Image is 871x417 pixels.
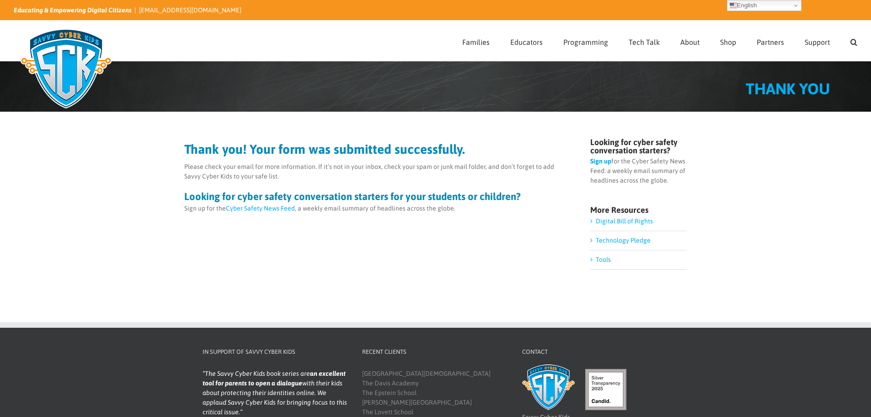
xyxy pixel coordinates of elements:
[184,143,571,156] h2: Thank you! Your form was submitted successfully.
[629,21,660,61] a: Tech Talk
[14,23,118,114] img: Savvy Cyber Kids Logo
[184,162,571,181] p: Please check your email for more information. If it’s not in your inbox, check your spam or junk ...
[596,237,651,244] a: Technology Pledge
[590,138,687,155] h4: Looking for cyber safety conversation starters?
[510,38,543,46] span: Educators
[720,38,736,46] span: Shop
[629,38,660,46] span: Tech Talk
[590,157,687,185] p: for the Cyber Safety News Feed: a weekly email summary of headlines across the globe.
[680,21,700,61] a: About
[184,190,521,202] strong: Looking for cyber safety conversation starters for your students or children?
[590,157,611,165] a: Sign up
[563,21,608,61] a: Programming
[14,6,132,14] i: Educating & Empowering Digital Citizens
[522,347,668,357] h4: Contact
[462,21,857,61] nav: Main Menu
[462,38,490,46] span: Families
[184,204,571,213] p: Sign up for the , a weekly email summary of headlines across the globe.
[805,21,830,61] a: Support
[590,206,687,214] h4: More Resources
[203,347,348,357] h4: In Support of Savvy Cyber Kids
[362,347,508,357] h4: Recent Clients
[226,205,295,212] a: Cyber Safety News Feed
[585,369,626,410] img: candid-seal-silver-2025.svg
[850,21,857,61] a: Search
[720,21,736,61] a: Shop
[596,256,611,263] a: Tools
[680,38,700,46] span: About
[203,369,348,417] blockquote: The Savvy Cyber Kids book series are with their kids about protecting their identities online. We...
[510,21,543,61] a: Educators
[139,6,241,14] a: [EMAIL_ADDRESS][DOMAIN_NAME]
[730,2,737,9] img: en
[462,21,490,61] a: Families
[805,38,830,46] span: Support
[563,38,608,46] span: Programming
[596,217,653,225] a: Digital Bill of Rights
[757,21,784,61] a: Partners
[522,364,575,410] img: Savvy Cyber Kids
[746,80,830,97] span: THANK YOU
[757,38,784,46] span: Partners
